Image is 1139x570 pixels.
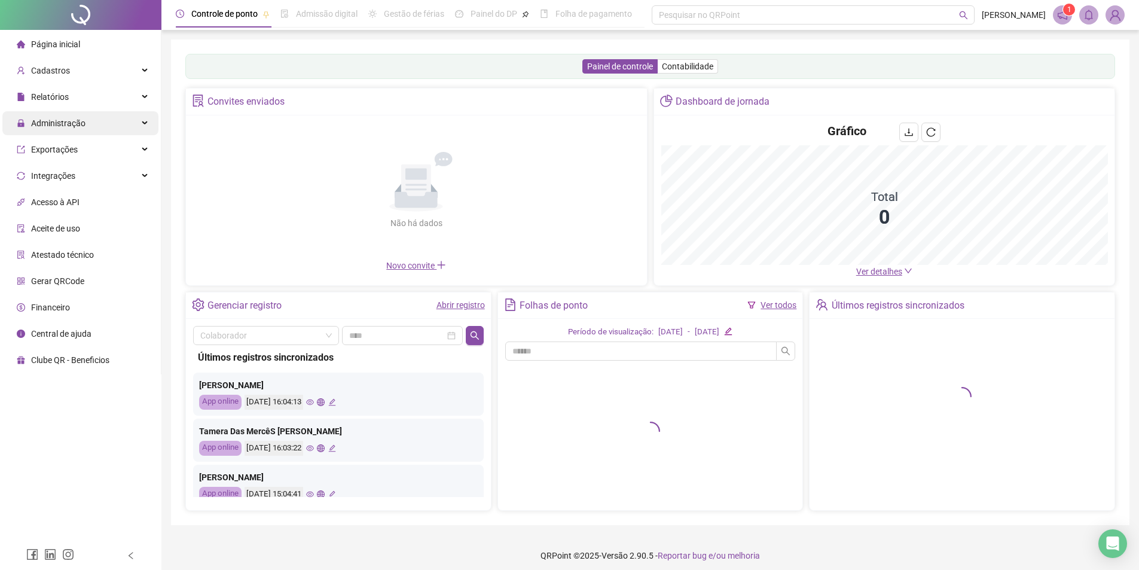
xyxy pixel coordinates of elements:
div: [DATE] 16:04:13 [245,395,303,410]
span: pushpin [522,11,529,18]
span: file [17,93,25,101]
a: Abrir registro [436,300,485,310]
span: notification [1057,10,1068,20]
span: Financeiro [31,303,70,312]
span: search [959,11,968,20]
span: gift [17,356,25,364]
span: Ver detalhes [856,267,902,276]
div: Últimos registros sincronizados [198,350,479,365]
span: file-text [504,298,517,311]
div: Folhas de ponto [520,295,588,316]
span: bell [1083,10,1094,20]
span: Clube QR - Beneficios [31,355,109,365]
div: Últimos registros sincronizados [832,295,964,316]
div: [DATE] 16:03:22 [245,441,303,456]
span: sync [17,172,25,180]
span: instagram [62,548,74,560]
span: global [317,444,325,452]
div: Gerenciar registro [207,295,282,316]
span: edit [328,490,336,498]
span: Folha de pagamento [555,9,632,19]
span: dollar [17,303,25,312]
a: Ver detalhes down [856,267,912,276]
h4: Gráfico [827,123,866,139]
span: reload [926,127,936,137]
span: book [540,10,548,18]
span: solution [17,251,25,259]
span: loading [952,387,972,406]
div: App online [199,441,242,456]
span: download [904,127,914,137]
span: Reportar bug e/ou melhoria [658,551,760,560]
span: edit [328,398,336,406]
span: info-circle [17,330,25,338]
span: filter [747,301,756,309]
div: [DATE] 15:04:41 [245,487,303,502]
span: Cadastros [31,66,70,75]
span: Versão [601,551,628,560]
span: home [17,40,25,48]
span: global [317,398,325,406]
span: linkedin [44,548,56,560]
span: Gerar QRCode [31,276,84,286]
span: solution [192,95,204,107]
div: [DATE] [658,326,683,339]
span: eye [306,490,314,498]
span: eye [306,398,314,406]
span: down [904,267,912,275]
div: Período de visualização: [568,326,654,339]
span: Relatórios [31,92,69,102]
span: Contabilidade [662,62,713,71]
span: setting [192,298,204,311]
span: Admissão digital [296,9,358,19]
span: global [317,490,325,498]
span: pushpin [262,11,270,18]
span: Novo convite [386,261,446,270]
div: App online [199,395,242,410]
div: [PERSON_NAME] [199,471,478,484]
span: edit [724,327,732,335]
span: 1 [1067,5,1071,14]
span: sun [368,10,377,18]
span: Administração [31,118,85,128]
div: [PERSON_NAME] [199,379,478,392]
span: eye [306,444,314,452]
span: plus [436,260,446,270]
span: Controle de ponto [191,9,258,19]
span: user-add [17,66,25,75]
span: left [127,551,135,560]
span: Atestado técnico [31,250,94,260]
span: edit [328,444,336,452]
div: Dashboard de jornada [676,92,769,112]
span: qrcode [17,277,25,285]
span: export [17,145,25,154]
div: Tamera Das MercêS [PERSON_NAME] [199,425,478,438]
div: Não há dados [361,217,471,230]
span: Aceite de uso [31,224,80,233]
span: pie-chart [660,95,673,107]
span: Integrações [31,171,75,181]
div: Convites enviados [207,92,285,112]
span: [PERSON_NAME] [982,8,1046,22]
span: lock [17,119,25,127]
span: team [816,298,828,311]
span: facebook [26,548,38,560]
span: loading [641,422,660,441]
span: Gestão de férias [384,9,444,19]
span: Página inicial [31,39,80,49]
span: search [781,346,790,356]
div: Open Intercom Messenger [1098,529,1127,558]
div: - [688,326,690,339]
a: Ver todos [761,300,796,310]
span: Central de ajuda [31,329,91,339]
span: Painel de controle [587,62,653,71]
sup: 1 [1063,4,1075,16]
span: file-done [280,10,289,18]
span: Acesso à API [31,197,80,207]
span: dashboard [455,10,463,18]
span: Exportações [31,145,78,154]
span: audit [17,224,25,233]
span: api [17,198,25,206]
span: Painel do DP [471,9,517,19]
img: 50702 [1106,6,1124,24]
